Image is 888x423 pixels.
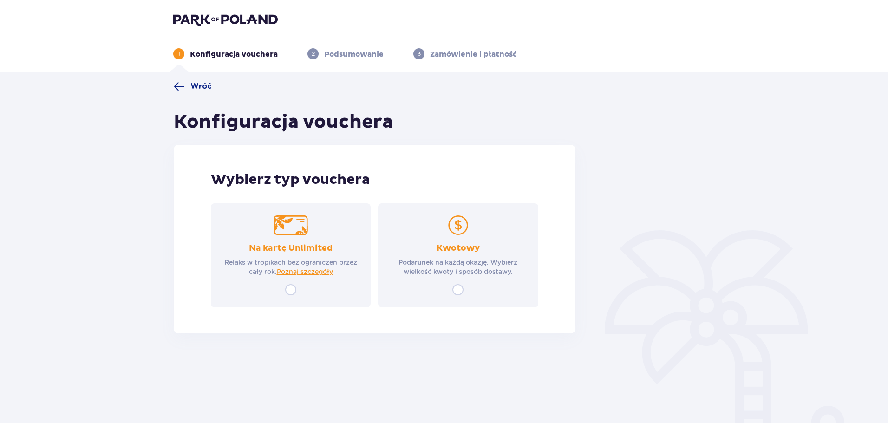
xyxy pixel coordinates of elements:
p: Kwotowy [437,243,480,254]
h1: Konfiguracja vouchera [174,111,393,134]
p: 1 [178,50,180,58]
p: Podarunek na każdą okazję. Wybierz wielkość kwoty i sposób dostawy. [386,258,529,276]
p: Zamówienie i płatność [430,49,517,59]
p: Konfiguracja vouchera [190,49,278,59]
p: Wybierz typ vouchera [211,171,538,189]
p: Na kartę Unlimited [249,243,333,254]
span: Wróć [190,81,212,91]
div: 1Konfiguracja vouchera [173,48,278,59]
a: Poznaj szczegóły [277,267,333,276]
div: 2Podsumowanie [307,48,384,59]
p: Podsumowanie [324,49,384,59]
p: 2 [312,50,315,58]
div: 3Zamówienie i płatność [413,48,517,59]
p: Relaks w tropikach bez ograniczeń przez cały rok. [219,258,362,276]
a: Wróć [174,81,212,92]
p: 3 [418,50,421,58]
img: Park of Poland logo [173,13,278,26]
